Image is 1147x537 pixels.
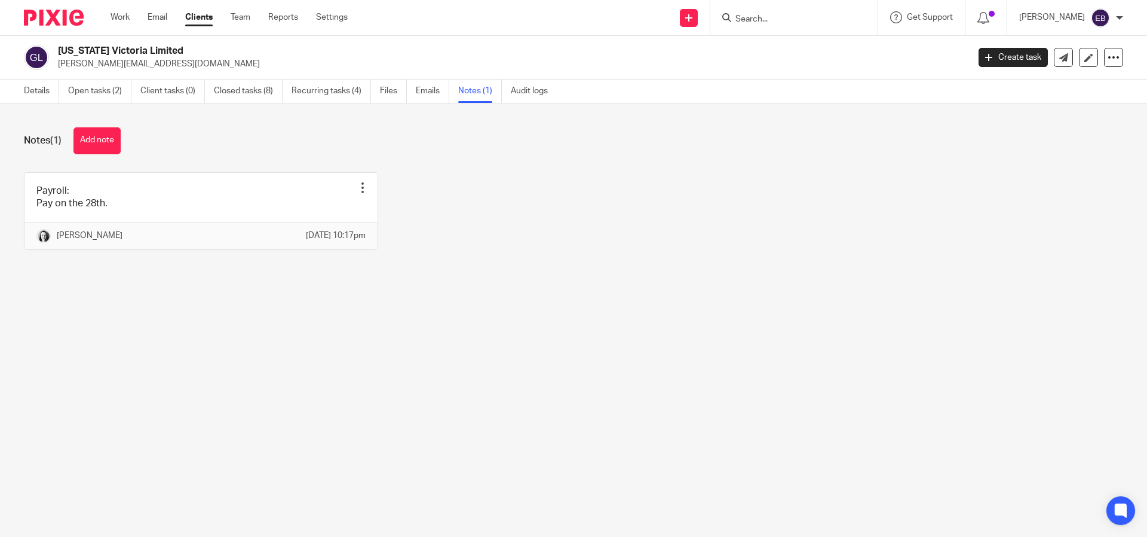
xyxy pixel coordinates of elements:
span: Get Support [907,13,953,22]
a: Notes (1) [458,80,502,103]
a: Details [24,80,59,103]
p: [PERSON_NAME] [57,230,122,242]
p: [PERSON_NAME] [1019,11,1085,23]
a: Audit logs [511,80,557,103]
a: Create task [979,48,1048,67]
button: Add note [73,127,121,154]
img: svg%3E [1091,8,1110,28]
a: Closed tasks (8) [214,80,283,103]
input: Search [734,14,842,25]
img: Pixie [24,10,84,26]
img: svg%3E [24,45,49,70]
a: Client tasks (0) [140,80,205,103]
span: (1) [50,136,62,145]
p: [PERSON_NAME][EMAIL_ADDRESS][DOMAIN_NAME] [58,58,961,70]
a: Team [231,11,250,23]
a: Email [148,11,167,23]
a: Recurring tasks (4) [292,80,371,103]
p: [DATE] 10:17pm [306,230,366,242]
a: Reports [268,11,298,23]
a: Files [380,80,407,103]
a: Open tasks (2) [68,80,131,103]
h2: [US_STATE] Victoria Limited [58,45,780,57]
img: T1JH8BBNX-UMG48CW64-d2649b4fbe26-512.png [36,229,51,243]
a: Settings [316,11,348,23]
h1: Notes [24,135,62,147]
a: Clients [185,11,213,23]
a: Emails [416,80,449,103]
a: Work [111,11,130,23]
